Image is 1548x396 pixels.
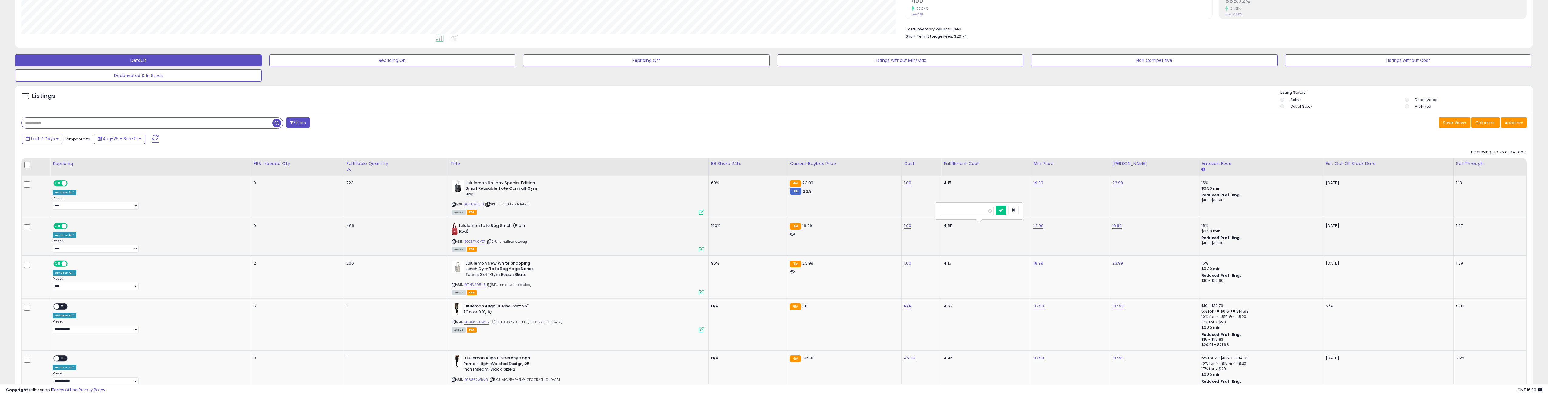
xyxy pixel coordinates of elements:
[254,355,339,361] div: 0
[906,25,1522,32] li: $3,040
[53,232,76,238] div: Amazon AI *
[465,180,539,199] b: Lululemon Holiday Special Edition Small Reusable Tote Carryall Gym Bag
[464,202,484,207] a: B01N4AT420
[1201,198,1318,203] div: $10 - $10.90
[491,320,562,324] span: | SKU: ALG25-6-BLK-[GEOGRAPHIC_DATA]
[1201,355,1318,361] div: 5% for >= $0 & <= $14.99
[904,223,911,229] a: 1.00
[1201,266,1318,272] div: $0.30 min
[802,180,813,186] span: 23.99
[1033,303,1044,309] a: 97.99
[1033,161,1107,167] div: Min Price
[452,210,466,215] span: All listings currently available for purchase on Amazon
[1201,192,1241,198] b: Reduced Prof. Rng.
[944,261,1026,266] div: 4.15
[486,239,527,244] span: | SKU: smallredtotebag
[802,223,812,228] span: 16.99
[464,282,486,287] a: B01N3Z08HS
[52,387,78,393] a: Terms of Use
[1201,342,1318,347] div: $20.01 - $21.68
[254,161,341,167] div: FBA inbound Qty
[1201,314,1318,320] div: 10% for >= $15 & <= $20
[1033,260,1043,266] a: 18.99
[467,210,477,215] span: FBA
[904,180,911,186] a: 1.00
[53,161,248,167] div: Repricing
[1201,261,1318,266] div: 15%
[944,303,1026,309] div: 4.67
[53,371,246,385] div: Preset:
[1326,223,1379,228] p: [DATE]
[1326,303,1379,309] p: N/A
[1033,355,1044,361] a: 97.99
[523,54,770,66] button: Repricing Off
[1326,161,1451,167] div: Est. Out Of Stock Date
[1201,278,1318,283] div: $10 - $10.90
[254,180,339,186] div: 0
[1456,161,1524,167] div: Sell Through
[1201,167,1205,172] small: Amazon Fees.
[269,54,516,66] button: Repricing On
[15,54,262,66] button: Default
[450,161,706,167] div: Title
[452,290,466,295] span: All listings currently available for purchase on Amazon
[1225,13,1242,16] small: Prev: 405.17%
[790,261,801,267] small: FBA
[54,261,62,266] span: ON
[465,261,539,279] b: Lululemon New White Shopping Lunch Gym Tote Bag Yoga Dance Tennis Golf Gym Beach Skate
[711,261,782,266] div: 96%
[1201,273,1241,278] b: Reduced Prof. Rng.
[1501,117,1527,128] button: Actions
[1415,97,1438,102] label: Deactivated
[1456,180,1522,186] div: 1.13
[802,303,807,309] span: 98
[1415,104,1431,109] label: Archived
[53,270,76,276] div: Amazon AI *
[790,188,801,195] small: FBM
[1033,223,1043,229] a: 14.99
[53,320,246,333] div: Preset:
[1228,6,1241,11] small: 64.31%
[906,26,947,32] b: Total Inventory Value:
[452,303,462,316] img: 31G5ZH9AlsL._SL40_.jpg
[954,33,967,39] span: $26.74
[459,223,533,236] b: lululemon tote Bag Small (Plain Red)
[906,34,953,39] b: Short Term Storage Fees:
[53,196,246,210] div: Preset:
[1201,223,1318,228] div: 15%
[777,54,1024,66] button: Listings without Min/Max
[1471,117,1500,128] button: Columns
[346,303,443,309] div: 1
[254,303,339,309] div: 6
[59,356,69,361] span: OFF
[1112,355,1124,361] a: 107.99
[467,327,477,333] span: FBA
[489,377,560,382] span: | SKU: ALG25-2-BLK-[GEOGRAPHIC_DATA]
[1201,366,1318,372] div: 17% for > $20
[790,180,801,187] small: FBA
[1112,223,1122,229] a: 16.99
[467,247,477,252] span: FBA
[1439,117,1470,128] button: Save View
[1201,241,1318,246] div: $10 - $10.90
[1112,260,1123,266] a: 23.99
[463,355,537,374] b: Lululemon Align II Stretchy Yoga Pants - High-Waisted Design, 25 Inch Inseam, Black, Size 2
[54,224,62,229] span: ON
[31,136,55,142] span: Last 7 Days
[1201,180,1318,186] div: 15%
[485,202,530,207] span: | SKU: smallblacktotebag
[1112,161,1196,167] div: [PERSON_NAME]
[6,387,28,393] strong: Copyright
[15,69,262,82] button: Deactivated & In Stock
[53,313,76,318] div: Amazon AI *
[790,355,801,362] small: FBA
[1201,372,1318,377] div: $0.30 min
[904,161,939,167] div: Cost
[711,180,782,186] div: 60%
[53,239,246,253] div: Preset:
[912,13,923,16] small: Prev: 257
[346,355,443,361] div: 1
[790,303,801,310] small: FBA
[944,355,1026,361] div: 4.45
[803,188,811,194] span: 22.9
